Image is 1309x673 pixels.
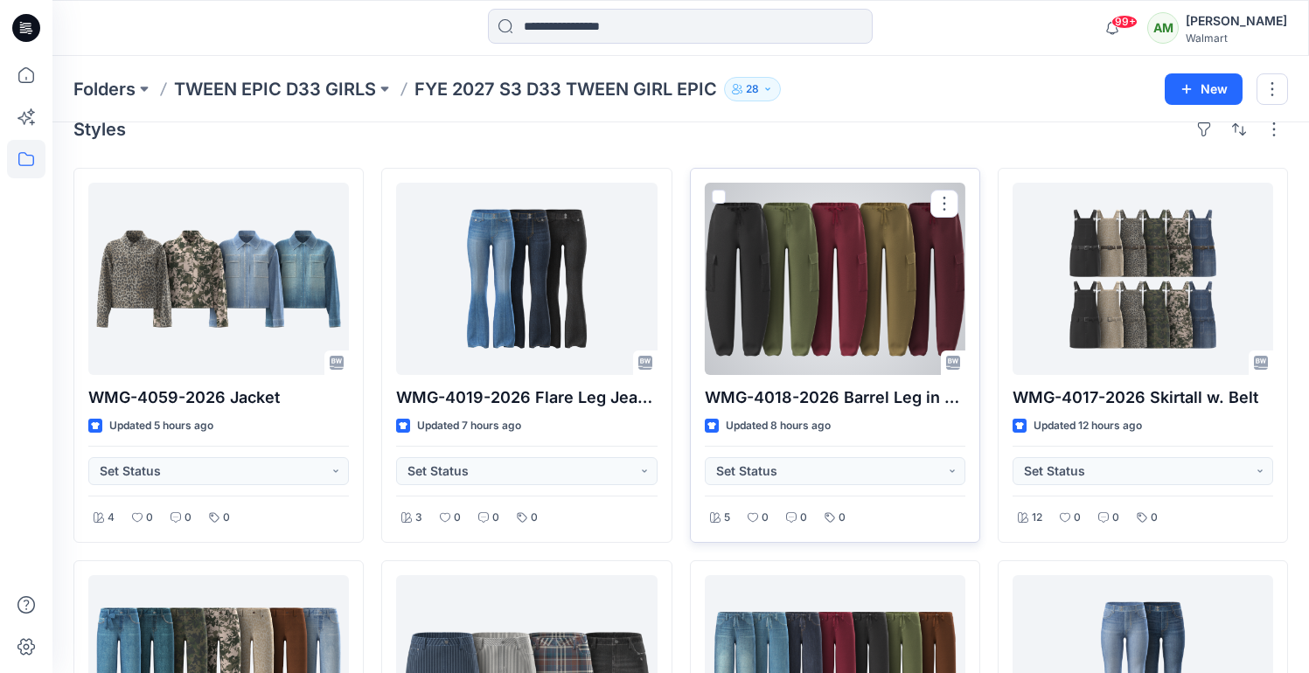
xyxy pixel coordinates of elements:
h4: Styles [73,119,126,140]
a: WMG-4019-2026 Flare Leg Jean_Opt2 [396,183,657,375]
p: Updated 8 hours ago [726,417,831,435]
div: AM [1147,12,1179,44]
a: WMG-4018-2026 Barrel Leg in Twill_Opt 2 [705,183,965,375]
a: WMG-4059-2026 Jacket [88,183,349,375]
p: Updated 7 hours ago [417,417,521,435]
p: 0 [146,509,153,527]
div: Walmart [1186,31,1287,45]
p: 0 [531,509,538,527]
p: WMG-4059-2026 Jacket [88,385,349,410]
a: WMG-4017-2026 Skirtall w. Belt [1013,183,1273,375]
a: TWEEN EPIC D33 GIRLS [174,77,376,101]
a: Folders [73,77,136,101]
p: WMG-4017-2026 Skirtall w. Belt [1013,385,1273,410]
p: 12 [1032,509,1042,527]
p: 0 [800,509,807,527]
p: 0 [1074,509,1081,527]
p: 0 [492,509,499,527]
p: 0 [185,509,191,527]
p: FYE 2027 S3 D33 TWEEN GIRL EPIC [414,77,717,101]
button: 28 [724,77,781,101]
p: 4 [108,509,115,527]
button: New [1165,73,1243,105]
p: 0 [1112,509,1119,527]
p: 0 [762,509,769,527]
p: 0 [223,509,230,527]
p: 3 [415,509,422,527]
p: Updated 5 hours ago [109,417,213,435]
p: WMG-4018-2026 Barrel Leg in Twill_Opt 2 [705,385,965,410]
p: 0 [454,509,461,527]
p: 5 [724,509,730,527]
p: WMG-4019-2026 Flare Leg Jean_Opt2 [396,385,657,410]
div: [PERSON_NAME] [1186,10,1287,31]
p: 0 [1151,509,1158,527]
p: Updated 12 hours ago [1034,417,1142,435]
span: 99+ [1111,15,1138,29]
p: 28 [746,80,759,99]
p: 0 [839,509,846,527]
